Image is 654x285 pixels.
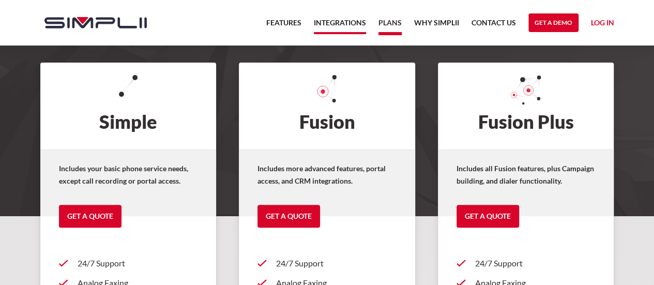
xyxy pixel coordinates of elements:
h2: Simple [40,63,217,149]
a: 24/7 Support [59,253,198,273]
a: Contact US [472,17,516,35]
a: Log in [591,17,614,32]
p: 24/7 Support [475,257,596,269]
a: Get a Quote [257,205,320,228]
a: Integrations [314,17,366,34]
a: 24/7 Support [457,253,596,273]
a: Features [266,17,301,35]
h2: Fusion Plus [438,63,614,149]
p: Includes your basic phone service needs, except call recording or portal access. [59,162,198,187]
strong: Includes all Fusion features, plus Campaign building, and dialer functionality. [457,164,594,185]
a: Get a Demo [528,13,579,32]
p: 24/7 Support [276,257,397,269]
img: Simplii [44,17,147,28]
p: 24/7 Support [78,257,198,269]
a: Why Simplii [414,17,459,35]
h2: Fusion [239,63,415,149]
a: Get a Quote [457,205,519,228]
a: 24/7 Support [257,253,397,273]
strong: Includes more advanced features, portal access, and CRM integrations. [257,164,386,185]
a: Plans [378,17,402,35]
a: Get a Quote [59,205,121,228]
